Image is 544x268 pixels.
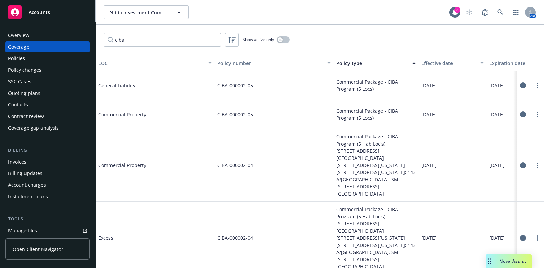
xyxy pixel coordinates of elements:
div: Contract review [8,111,44,122]
span: General Liability [98,82,200,89]
div: Coverage [8,41,29,52]
span: [DATE] [489,111,505,118]
span: [DATE] [489,82,505,89]
span: Commercial Package - CIBA Program (5 Locs) [336,78,416,93]
span: CIBA-000002-04 [217,234,253,241]
div: Coverage gap analysis [8,122,59,133]
div: Drag to move [486,254,494,268]
span: [DATE] [421,234,437,241]
button: LOC [96,55,215,71]
a: Switch app [509,5,523,19]
div: Effective date [421,60,476,67]
button: Policy type [334,55,419,71]
div: Manage files [8,225,37,236]
div: SSC Cases [8,76,31,87]
div: Billing updates [8,168,42,179]
span: Excess [98,234,200,241]
div: Billing [5,147,90,154]
button: Nibbi Investment Company [104,5,189,19]
span: CIBA-000002-05 [217,111,253,118]
input: Filter by keyword... [104,33,221,47]
span: Open Client Navigator [13,246,63,253]
div: Overview [8,30,29,41]
div: Policy changes [8,65,41,76]
div: Installment plans [8,191,48,202]
span: [DATE] [421,162,437,169]
div: Policy number [217,60,323,67]
div: Account charges [8,180,46,190]
a: Policies [5,53,90,64]
span: [DATE] [421,111,437,118]
a: Coverage [5,41,90,52]
a: Billing updates [5,168,90,179]
span: Commercial Property [98,162,200,169]
span: Commercial Property [98,111,200,118]
a: Contacts [5,99,90,110]
span: Commercial Package - CIBA Program (5 Hab Loc's) [STREET_ADDRESS][GEOGRAPHIC_DATA][STREET_ADDRESS]... [336,133,416,197]
div: Tools [5,216,90,222]
div: Invoices [8,156,27,167]
span: [DATE] [489,162,505,169]
a: Contract review [5,111,90,122]
div: Quoting plans [8,88,40,99]
span: Accounts [29,10,50,15]
div: 3 [454,7,460,13]
a: Account charges [5,180,90,190]
span: Nibbi Investment Company [109,9,168,16]
a: more [533,161,541,169]
span: [DATE] [421,82,437,89]
div: Policies [8,53,25,64]
a: Coverage gap analysis [5,122,90,133]
a: more [533,234,541,242]
a: Report a Bug [478,5,492,19]
a: more [533,81,541,89]
a: Overview [5,30,90,41]
span: Commercial Package - CIBA Program (5 Locs) [336,107,416,121]
div: Contacts [8,99,28,110]
div: Policy type [336,60,408,67]
a: Manage files [5,225,90,236]
a: Policy changes [5,65,90,76]
span: [DATE] [489,234,505,241]
span: CIBA-000002-04 [217,162,253,169]
span: Nova Assist [499,258,526,264]
a: SSC Cases [5,76,90,87]
a: Quoting plans [5,88,90,99]
a: Installment plans [5,191,90,202]
a: Invoices [5,156,90,167]
div: LOC [98,60,204,67]
button: Nova Assist [486,254,532,268]
a: more [533,110,541,118]
button: Policy number [215,55,334,71]
span: CIBA-000002-05 [217,82,253,89]
span: Show active only [243,37,274,43]
a: Accounts [5,3,90,22]
a: Search [494,5,507,19]
a: Start snowing [462,5,476,19]
button: Effective date [419,55,487,71]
